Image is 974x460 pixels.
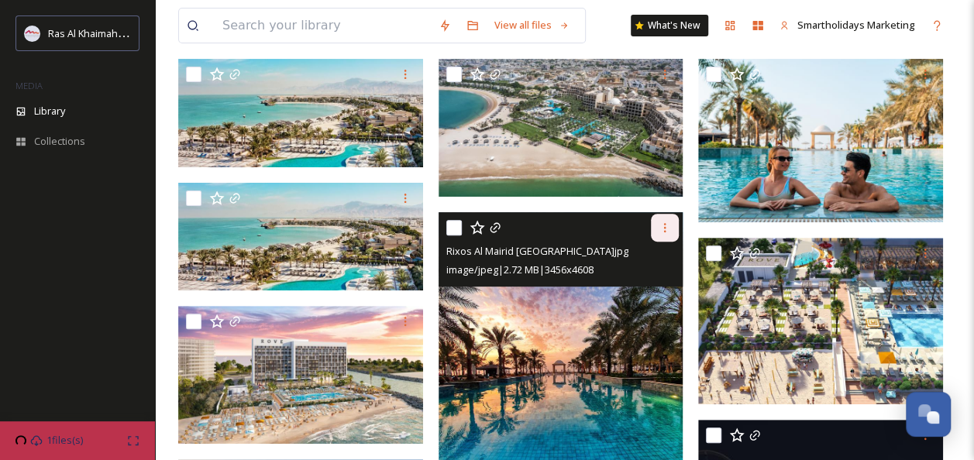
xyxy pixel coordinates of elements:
[178,182,423,290] img: Rixos Al Mairid Ras Al Khaimah Resort.jpg
[15,80,43,91] span: MEDIA
[446,263,594,276] span: image/jpeg | 2.72 MB | 3456 x 4608
[46,433,83,448] span: 1 files(s)
[772,10,923,40] a: Smartholidays Marketing
[446,244,628,258] span: Rixos Al Mairid [GEOGRAPHIC_DATA]jpg
[25,26,40,41] img: Logo_RAKTDA_RGB-01.png
[439,59,683,196] img: Rixos Al Mairid Ras Al Khaimah Resort.jpg
[698,59,943,222] img: Rixos Al Mairid Ras Al Khaimah Resort.jpg
[215,9,431,43] input: Search your library
[906,392,951,437] button: Open Chat
[631,15,708,36] a: What's New
[34,134,85,149] span: Collections
[698,238,943,404] img: ROVE AL MARJAN ISLAND .jpg
[178,59,423,166] img: Rixos Al Mairid Ras Al Khaimah Resort.jpg
[34,104,65,118] span: Library
[48,26,267,40] span: Ras Al Khaimah Tourism Development Authority
[178,306,423,444] img: ROVE AL MARJAN ISLAND .jpg
[797,18,915,32] span: Smartholidays Marketing
[487,10,577,40] a: View all files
